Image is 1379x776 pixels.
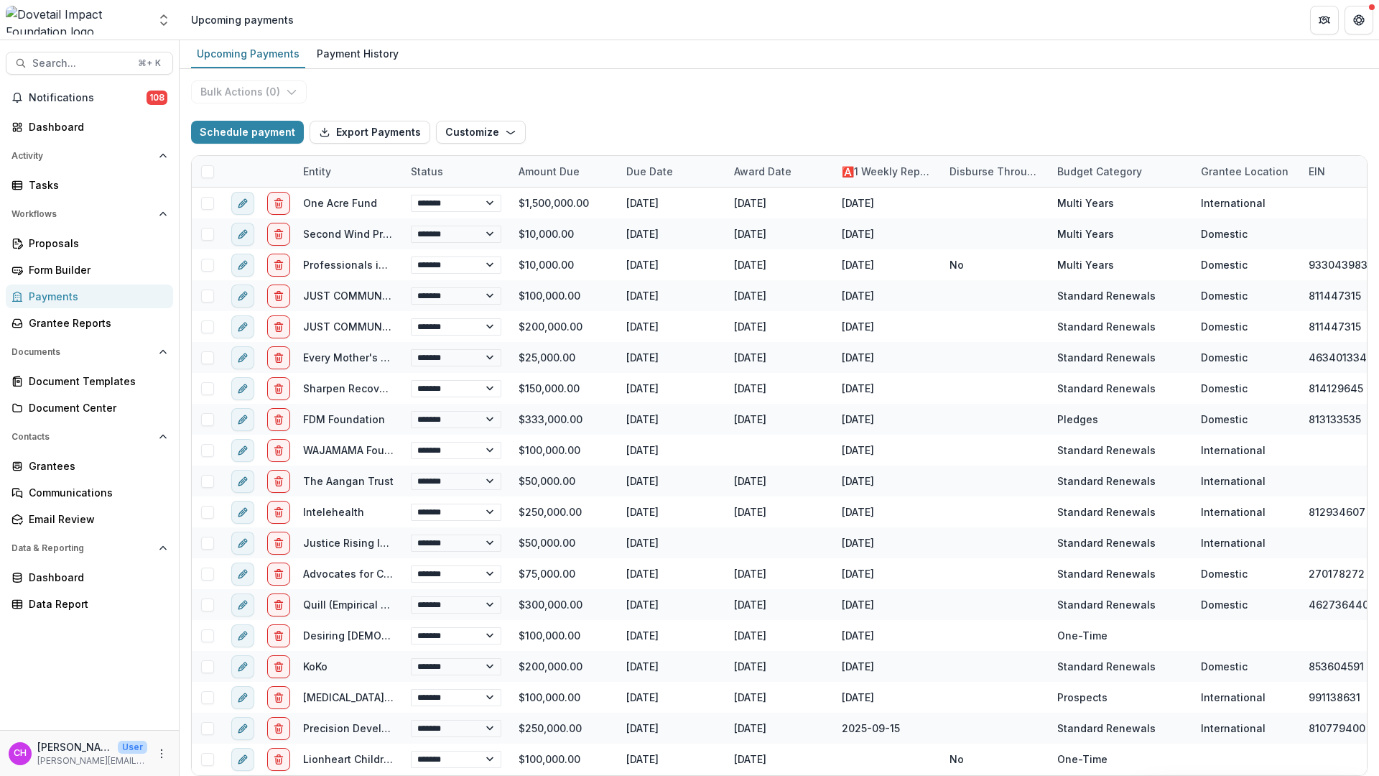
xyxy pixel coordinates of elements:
button: edit [231,593,254,616]
a: Communications [6,481,173,504]
div: [DATE] [618,280,725,311]
div: Tasks [29,177,162,193]
div: Disburse through UBS [941,156,1049,187]
a: Advocates for Community Transformation [303,568,513,580]
div: [DATE] [842,566,874,581]
div: [DATE] [618,435,725,466]
button: Customize [436,121,526,144]
div: 811447315 [1309,288,1361,303]
div: Prospects [1057,690,1108,705]
div: Grantee Location [1192,164,1297,179]
button: edit [231,501,254,524]
button: Open Workflows [6,203,173,226]
a: Grantee Reports [6,311,173,335]
div: Status [402,156,510,187]
a: Email Review [6,507,173,531]
button: delete [267,315,290,338]
div: 811447315 [1309,319,1361,334]
div: [DATE] [842,597,874,612]
div: Standard Renewals [1057,535,1156,550]
div: [DATE] [734,474,766,489]
div: Domestic [1201,226,1248,241]
div: 810779400 [1309,721,1365,736]
a: [MEDICAL_DATA] AI [303,691,396,703]
a: Precision Development, Inc. [303,722,443,734]
div: $100,000.00 [510,744,618,775]
div: 🅰️1 Weekly Report Date [833,164,941,179]
div: [DATE] [842,412,874,427]
a: JUST COMMUNITY INC [303,290,420,302]
img: Dovetail Impact Foundation logo [6,6,148,34]
div: [DATE] [618,404,725,435]
div: Domestic [1201,412,1248,427]
div: [DATE] [734,628,766,643]
div: [DATE] [734,381,766,396]
a: Tasks [6,173,173,197]
button: Open entity switcher [154,6,174,34]
div: [DATE] [618,249,725,280]
button: delete [267,686,290,709]
div: Disburse through UBS [941,164,1049,179]
div: Domestic [1201,597,1248,612]
div: [DATE] [734,195,766,211]
button: edit [231,563,254,586]
div: One-Time [1057,752,1108,767]
p: [PERSON_NAME] [PERSON_NAME] [37,739,112,754]
div: 991138631 [1309,690,1360,705]
button: edit [231,655,254,678]
a: The Aangan Trust [303,475,394,487]
div: Pledges [1057,412,1098,427]
div: Standard Renewals [1057,597,1156,612]
div: Standard Renewals [1057,659,1156,674]
div: Standard Renewals [1057,288,1156,303]
div: [DATE] [618,620,725,651]
div: Document Templates [29,374,162,389]
div: Standard Renewals [1057,443,1156,458]
div: [DATE] [618,744,725,775]
button: Notifications108 [6,86,173,109]
div: One-Time [1057,628,1108,643]
div: [DATE] [618,311,725,342]
div: $300,000.00 [510,589,618,620]
div: 270178272 [1309,566,1365,581]
div: [DATE] [618,527,725,558]
div: Dashboard [29,119,162,134]
div: [DATE] [842,628,874,643]
div: [DATE] [734,350,766,365]
button: delete [267,655,290,678]
div: [DATE] [618,373,725,404]
a: Proposals [6,231,173,255]
div: 933043983 [1309,257,1368,272]
div: Payments [29,289,162,304]
div: Standard Renewals [1057,474,1156,489]
div: $100,000.00 [510,682,618,713]
div: Grantees [29,458,162,474]
div: $10,000.00 [510,218,618,249]
button: delete [267,563,290,586]
button: delete [267,285,290,308]
button: delete [267,254,290,277]
div: Standard Renewals [1057,381,1156,396]
div: Award Date [725,156,833,187]
div: [DATE] [734,226,766,241]
div: $100,000.00 [510,620,618,651]
a: Sharpen Recovery [303,382,395,394]
div: EIN [1300,164,1334,179]
div: [DATE] [842,504,874,519]
div: $200,000.00 [510,311,618,342]
div: [DATE] [618,713,725,744]
button: edit [231,285,254,308]
a: Payment History [311,40,404,68]
div: $100,000.00 [510,435,618,466]
div: [DATE] [842,535,874,550]
div: [DATE] [842,319,874,334]
div: 814129645 [1309,381,1363,396]
a: Second Wind Programs, Inc (JH Outback) [303,228,510,240]
div: 🅰️1 Weekly Report Date [833,156,941,187]
button: Open Documents [6,341,173,364]
p: User [118,741,147,754]
div: Domestic [1201,566,1248,581]
div: [DATE] [734,319,766,334]
div: Budget Category [1049,164,1151,179]
a: Intelehealth [303,506,364,518]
